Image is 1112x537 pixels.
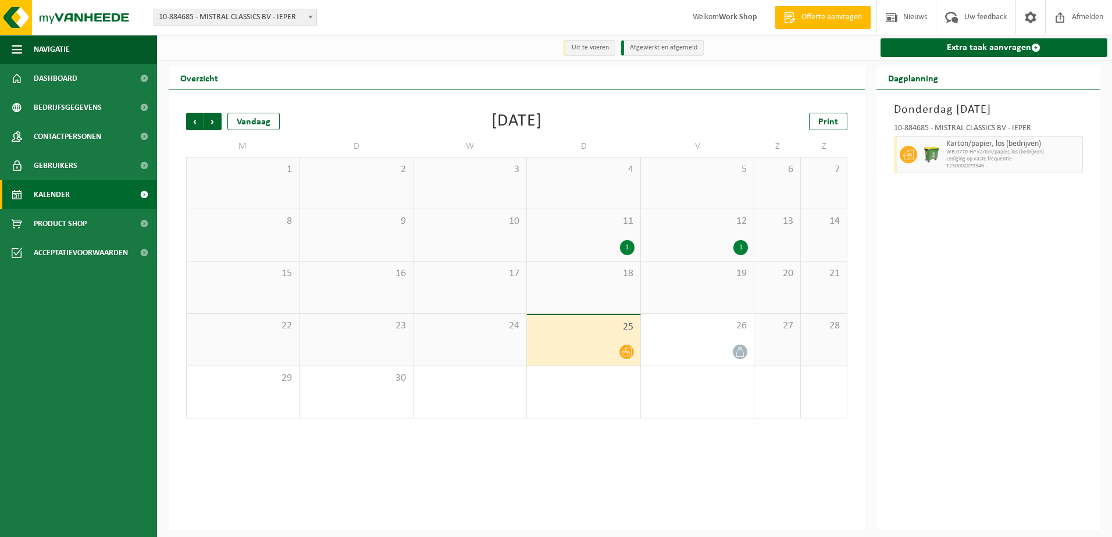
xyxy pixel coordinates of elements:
span: 29 [193,372,293,385]
span: Vorige [186,113,204,130]
span: 21 [807,267,841,280]
span: 17 [419,267,521,280]
td: Z [801,136,847,157]
span: Karton/papier, los (bedrijven) [946,139,1080,149]
span: Volgende [204,113,222,130]
span: Navigatie [34,35,70,64]
strong: Work Shop [719,13,757,22]
span: Gebruikers [34,151,77,180]
span: 11 [533,215,634,228]
span: 10-884685 - MISTRAL CLASSICS BV - IEPER [154,9,316,26]
span: 4 [533,163,634,176]
span: Print [818,117,838,127]
h2: Dagplanning [876,66,950,89]
div: Vandaag [227,113,280,130]
span: Product Shop [34,209,87,238]
span: 7 [807,163,841,176]
span: 23 [305,320,407,332]
span: 13 [760,215,794,228]
span: Offerte aanvragen [799,12,865,23]
span: 10 [419,215,521,228]
span: 8 [193,215,293,228]
span: 15 [193,267,293,280]
img: WB-0770-HPE-GN-50 [923,146,940,163]
a: Extra taak aanvragen [881,38,1108,57]
span: 1 [193,163,293,176]
td: M [186,136,300,157]
h3: Donderdag [DATE] [894,101,1084,119]
span: Contactpersonen [34,122,101,151]
span: Kalender [34,180,70,209]
span: WB-0770-HP karton/papier, los (bedrijven) [946,149,1080,156]
span: 3 [419,163,521,176]
td: V [641,136,754,157]
span: 18 [533,267,634,280]
td: D [300,136,413,157]
span: Dashboard [34,64,77,93]
span: T250002079346 [946,163,1080,170]
div: 1 [733,240,748,255]
span: 2 [305,163,407,176]
span: 26 [647,320,748,332]
span: 30 [305,372,407,385]
span: 9 [305,215,407,228]
span: 24 [419,320,521,332]
span: 22 [193,320,293,332]
span: Lediging op vaste frequentie [946,156,1080,163]
td: W [414,136,527,157]
li: Uit te voeren [563,40,615,56]
div: [DATE] [491,113,542,130]
li: Afgewerkt en afgemeld [621,40,704,56]
span: Bedrijfsgegevens [34,93,102,122]
span: 14 [807,215,841,228]
span: 10-884685 - MISTRAL CLASSICS BV - IEPER [154,9,317,26]
span: 28 [807,320,841,332]
span: 6 [760,163,794,176]
h2: Overzicht [169,66,230,89]
span: 27 [760,320,794,332]
span: 5 [647,163,748,176]
div: 1 [620,240,635,255]
span: 20 [760,267,794,280]
span: 25 [533,321,634,334]
span: 19 [647,267,748,280]
a: Print [809,113,847,130]
a: Offerte aanvragen [775,6,871,29]
td: D [527,136,640,157]
td: Z [754,136,801,157]
span: 12 [647,215,748,228]
div: 10-884685 - MISTRAL CLASSICS BV - IEPER [894,124,1084,136]
span: Acceptatievoorwaarden [34,238,128,267]
span: 16 [305,267,407,280]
